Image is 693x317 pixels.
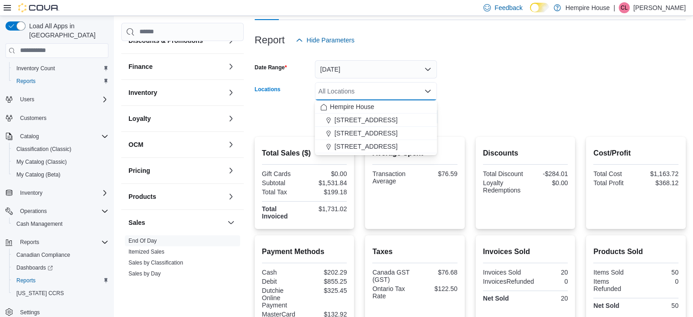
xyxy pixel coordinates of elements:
button: Reports [9,75,112,88]
button: Loyalty [128,114,224,123]
span: Inventory [16,187,108,198]
span: Dashboards [16,264,53,271]
span: Load All Apps in [GEOGRAPHIC_DATA] [26,21,108,40]
a: Reports [13,76,39,87]
h3: Finance [128,62,153,71]
span: Inventory Count [16,65,55,72]
a: End Of Day [128,238,157,244]
button: Pricing [128,166,224,175]
span: Inventory Count [13,63,108,74]
span: Catalog [16,131,108,142]
div: Chris Lochan [619,2,630,13]
div: $76.59 [417,170,457,177]
button: Inventory Count [9,62,112,75]
button: OCM [226,139,236,150]
span: Canadian Compliance [16,251,70,259]
button: Loyalty [226,113,236,124]
strong: Net Sold [483,295,509,302]
div: Dutchie Online Payment [262,287,303,309]
a: Canadian Compliance [13,249,74,260]
h2: Taxes [372,246,457,257]
div: 50 [638,302,678,309]
h3: Pricing [128,166,150,175]
div: 0 [538,278,568,285]
a: Sales by Classification [128,260,183,266]
span: My Catalog (Classic) [13,156,108,167]
div: Total Cost [593,170,634,177]
button: My Catalog (Beta) [9,168,112,181]
button: Catalog [16,131,42,142]
span: Settings [20,309,40,316]
h2: Total Sales ($) [262,148,347,159]
a: My Catalog (Classic) [13,156,71,167]
span: Washington CCRS [13,288,108,299]
span: Reports [13,275,108,286]
button: Hempire House [315,100,437,114]
div: Total Profit [593,179,634,187]
a: Customers [16,113,50,124]
a: Reports [13,275,39,286]
button: Customers [2,111,112,125]
h3: Products [128,192,156,201]
button: [STREET_ADDRESS] [315,127,437,140]
div: $76.68 [417,269,457,276]
a: [US_STATE] CCRS [13,288,67,299]
button: Users [16,94,38,105]
span: Reports [13,76,108,87]
a: Dashboards [9,261,112,274]
button: Inventory [2,187,112,199]
span: Reports [16,237,108,248]
div: $202.29 [306,269,347,276]
span: Customers [16,112,108,124]
button: Products [128,192,224,201]
div: Transaction Average [372,170,413,185]
h3: Sales [128,218,145,227]
a: My Catalog (Beta) [13,169,64,180]
span: Classification (Classic) [16,146,72,153]
span: Operations [16,206,108,217]
span: My Catalog (Beta) [16,171,61,178]
div: $0.00 [527,179,568,187]
button: Cash Management [9,218,112,230]
span: Reports [16,277,36,284]
span: Classification (Classic) [13,144,108,155]
button: Finance [128,62,224,71]
div: Total Discount [483,170,524,177]
button: Users [2,93,112,106]
a: Itemized Sales [128,249,164,255]
button: Operations [2,205,112,218]
div: -$284.01 [527,170,568,177]
span: Hide Parameters [307,36,354,45]
div: 20 [527,269,568,276]
span: Cash Management [13,218,108,229]
button: Reports [9,274,112,287]
label: Locations [255,86,281,93]
h2: Invoices Sold [483,246,568,257]
button: Finance [226,61,236,72]
button: Reports [16,237,43,248]
h3: Report [255,35,285,46]
div: $1,731.02 [306,205,347,213]
div: 20 [527,295,568,302]
span: Reports [16,78,36,85]
a: Sales by Day [128,270,161,277]
button: My Catalog (Classic) [9,156,112,168]
div: Choose from the following options [315,100,437,153]
h2: Discounts [483,148,568,159]
span: Inventory [20,189,42,197]
div: Subtotal [262,179,303,187]
h2: Payment Methods [262,246,347,257]
span: Users [20,96,34,103]
button: Classification (Classic) [9,143,112,156]
div: Loyalty Redemptions [483,179,524,194]
div: $1,531.84 [306,179,347,187]
span: Dashboards [13,262,108,273]
button: [STREET_ADDRESS] [315,114,437,127]
button: Catalog [2,130,112,143]
h3: Inventory [128,88,157,97]
a: Dashboards [13,262,56,273]
div: Gift Cards [262,170,303,177]
strong: Total Invoiced [262,205,288,220]
span: Users [16,94,108,105]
